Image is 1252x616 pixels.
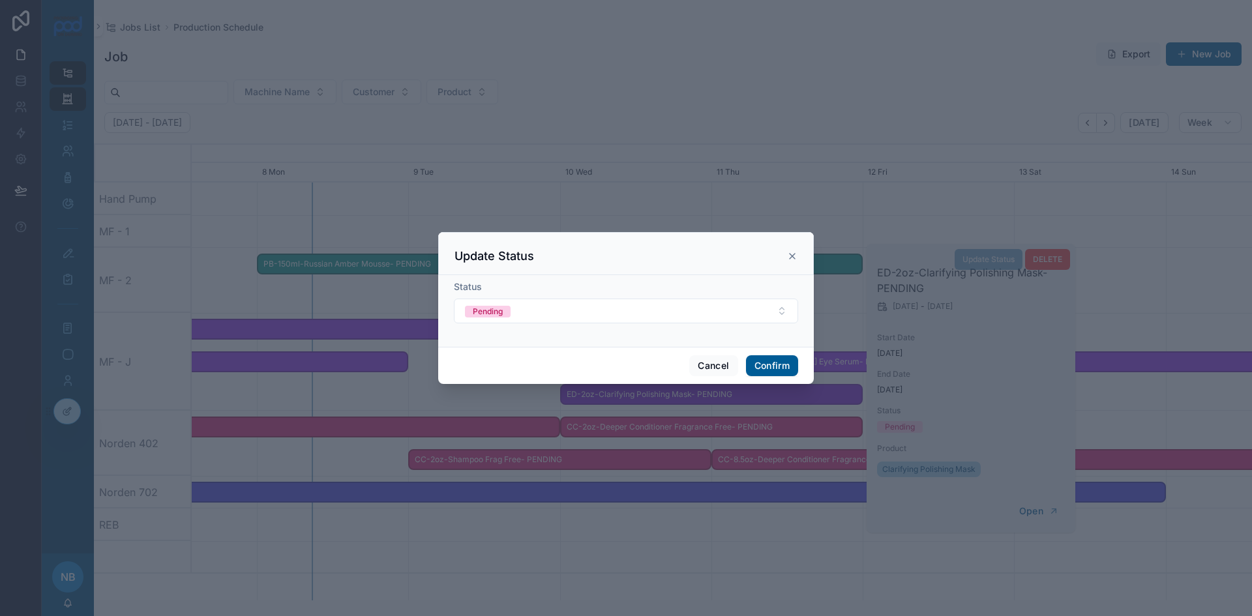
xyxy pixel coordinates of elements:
[455,248,534,264] h3: Update Status
[454,281,482,292] span: Status
[473,306,503,317] div: Pending
[746,355,798,376] button: Confirm
[454,299,798,323] button: Select Button
[689,355,738,376] button: Cancel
